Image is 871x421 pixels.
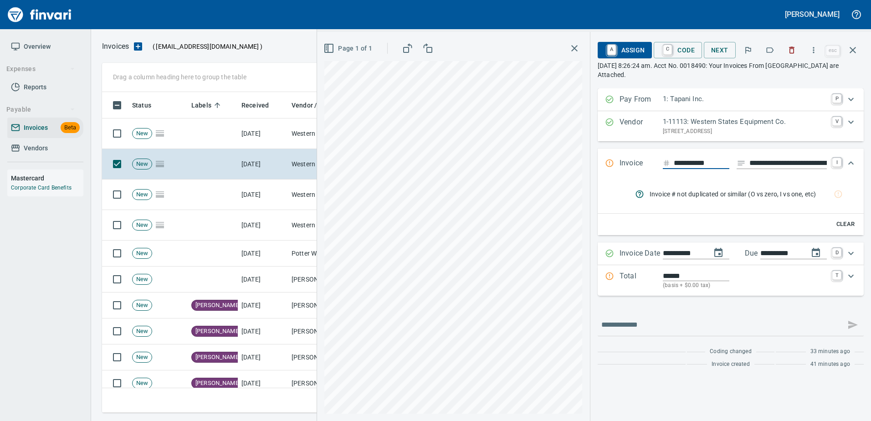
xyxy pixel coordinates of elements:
span: [PERSON_NAME] [192,379,244,388]
button: More [804,40,824,60]
span: [PERSON_NAME] [192,301,244,310]
td: [DATE] [238,118,288,149]
p: (basis + $0.00 tax) [663,281,827,290]
span: New [133,249,152,258]
span: 41 minutes ago [810,360,850,369]
td: Western States Equipment Co. (1-11113) [288,118,379,149]
a: Vendors [7,138,83,159]
td: [DATE] [238,267,288,293]
a: P [832,94,841,103]
p: Due [745,248,788,259]
p: Invoices [102,41,129,52]
button: [PERSON_NAME] [783,7,842,21]
span: Next [711,45,728,56]
nav: rules from agents [628,182,856,206]
span: Invoice # not duplicated or similar (O vs zero, I vs one, etc) [650,190,835,199]
td: Western States Equipment Co. (1-11113) [288,210,379,241]
a: esc [826,46,840,56]
span: 33 minutes ago [810,347,850,356]
span: Received [241,100,269,111]
td: [DATE] [238,318,288,344]
span: Code [661,42,695,58]
span: Pages Split [152,129,168,137]
p: [STREET_ADDRESS] [663,127,827,136]
div: Expand [598,111,864,141]
p: Invoice Date [620,248,663,260]
button: Flag [738,40,758,60]
button: AAssign [598,42,652,58]
td: [DATE] [238,344,288,370]
span: Overview [24,41,51,52]
span: Vendor / From [292,100,345,111]
span: Vendor / From [292,100,333,111]
span: Vendors [24,143,48,154]
span: Payable [6,104,75,115]
a: Corporate Card Benefits [11,185,72,191]
span: [PERSON_NAME] [192,353,244,362]
span: Status [132,100,151,111]
button: Next [704,42,736,59]
p: Drag a column heading here to group the table [113,72,246,82]
img: Finvari [5,4,74,26]
td: [DATE] [238,370,288,396]
svg: Invoice description [737,159,746,168]
span: Received [241,100,281,111]
p: Total [620,271,663,290]
td: [PERSON_NAME] Company Inc. (1-10431) [288,318,379,344]
button: CCode [654,42,702,58]
span: This records your message into the invoice and notifies anyone mentioned [842,314,864,336]
span: Invoice created [712,360,750,369]
button: Expenses [3,61,79,77]
span: Expenses [6,63,75,75]
div: Expand [598,265,864,296]
button: Payable [3,101,79,118]
td: [DATE] [238,241,288,267]
a: D [832,248,841,257]
p: ( ) [147,42,262,51]
a: T [832,271,841,280]
td: Western States Equipment Co. (1-11113) [288,149,379,180]
td: Western States Equipment Co. (1-11113) [288,180,379,210]
button: Page 1 of 1 [322,40,376,57]
span: New [133,221,152,230]
td: [DATE] [238,210,288,241]
td: [DATE] [238,293,288,318]
h5: [PERSON_NAME] [785,10,840,19]
span: New [133,275,152,284]
svg: Invoice number [663,158,670,169]
span: Reports [24,82,46,93]
span: New [133,160,152,169]
div: Expand [598,242,864,265]
span: New [133,327,152,336]
a: C [663,45,672,55]
span: Clear [833,219,858,230]
a: Overview [7,36,83,57]
span: New [133,129,152,138]
nav: breadcrumb [102,41,129,52]
p: 1: Tapani Inc. [663,94,827,104]
span: Assign [605,42,645,58]
td: [PERSON_NAME] Company Inc. (1-10431) [288,370,379,396]
span: Pages Split [152,190,168,198]
h6: Mastercard [11,173,83,183]
a: I [832,158,841,167]
button: Upload an Invoice [129,41,147,52]
p: [DATE] 8:26:24 am. Acct No. 0018490: Your Invoices From [GEOGRAPHIC_DATA] are Attached. [598,61,864,79]
span: Pages Split [152,221,168,228]
button: Clear [831,217,860,231]
a: Reports [7,77,83,98]
span: Page 1 of 1 [325,43,372,54]
td: [DATE] [238,180,288,210]
td: [PERSON_NAME] Company Inc. (1-10431) [288,344,379,370]
span: Invoices [24,122,48,133]
span: New [133,190,152,199]
td: [PERSON_NAME] (1-10536) [288,293,379,318]
span: Labels [191,100,223,111]
p: Vendor [620,117,663,136]
div: Expand [598,149,864,179]
td: [DATE] [238,149,288,180]
a: V [832,117,841,126]
span: Labels [191,100,211,111]
button: Discard [782,40,802,60]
